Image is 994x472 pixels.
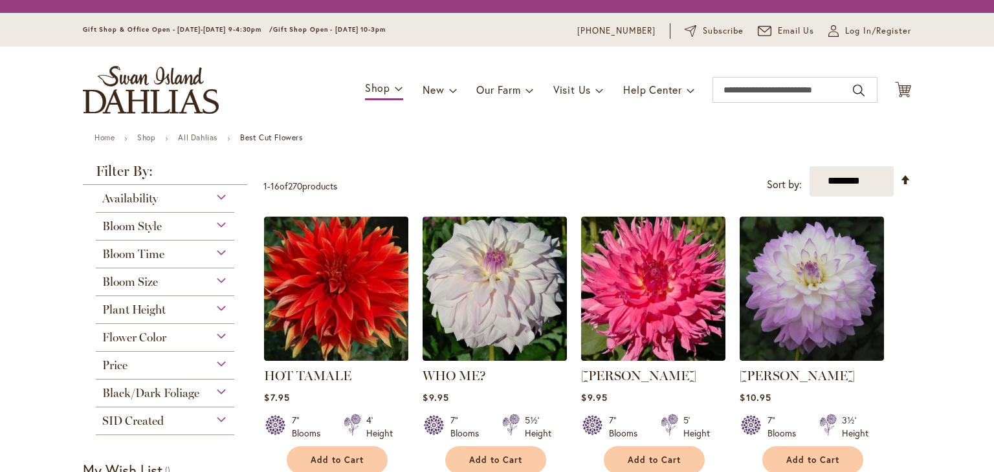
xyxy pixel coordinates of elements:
div: 4' Height [366,414,393,440]
img: Hot Tamale [264,217,408,361]
a: Email Us [758,25,815,38]
a: [PERSON_NAME] [740,368,855,383]
span: Flower Color [102,330,166,345]
span: Subscribe [703,25,744,38]
div: 7" Blooms [768,414,804,440]
a: store logo [83,66,219,114]
img: MIKAYLA MIRANDA [740,217,884,361]
span: Black/Dark Foliage [102,386,199,400]
a: Hot Tamale [264,351,408,363]
a: Subscribe [685,25,744,38]
a: Log In/Register [828,25,911,38]
strong: Filter By: [83,164,247,185]
a: Shop [137,133,155,142]
span: Help Center [623,83,682,96]
span: Bloom Style [102,219,162,233]
span: Add to Cart [786,455,839,466]
label: Sort by: [767,173,802,197]
span: Availability [102,191,158,206]
div: 5' Height [683,414,710,440]
span: Gift Shop Open - [DATE] 10-3pm [273,25,386,34]
span: Add to Cart [469,455,522,466]
img: HELEN RICHMOND [581,217,725,361]
a: Home [94,133,115,142]
a: Who Me? [423,351,567,363]
span: Bloom Time [102,247,164,261]
span: $7.95 [264,391,289,403]
span: $9.95 [581,391,607,403]
span: 1 [263,180,267,192]
p: - of products [263,176,337,197]
span: Our Farm [476,83,520,96]
span: Bloom Size [102,275,158,289]
a: [PHONE_NUMBER] [577,25,656,38]
span: 270 [288,180,302,192]
div: 7" Blooms [450,414,487,440]
button: Search [853,80,865,101]
span: SID Created [102,414,164,428]
span: Visit Us [553,83,591,96]
span: 16 [271,180,280,192]
div: 7" Blooms [609,414,645,440]
a: All Dahlias [178,133,217,142]
span: $10.95 [740,391,771,403]
a: HELEN RICHMOND [581,351,725,363]
img: Who Me? [423,217,567,361]
span: Email Us [778,25,815,38]
span: New [423,83,444,96]
span: Gift Shop & Office Open - [DATE]-[DATE] 9-4:30pm / [83,25,273,34]
span: Plant Height [102,303,166,317]
span: Log In/Register [845,25,911,38]
a: MIKAYLA MIRANDA [740,351,884,363]
span: Add to Cart [311,455,364,466]
span: Shop [365,81,390,94]
strong: Best Cut Flowers [240,133,303,142]
span: $9.95 [423,391,448,403]
div: 7" Blooms [292,414,328,440]
span: Add to Cart [628,455,681,466]
div: 5½' Height [525,414,551,440]
a: HOT TAMALE [264,368,351,383]
span: Price [102,358,127,372]
a: WHO ME? [423,368,486,383]
div: 3½' Height [842,414,868,440]
a: [PERSON_NAME] [581,368,696,383]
